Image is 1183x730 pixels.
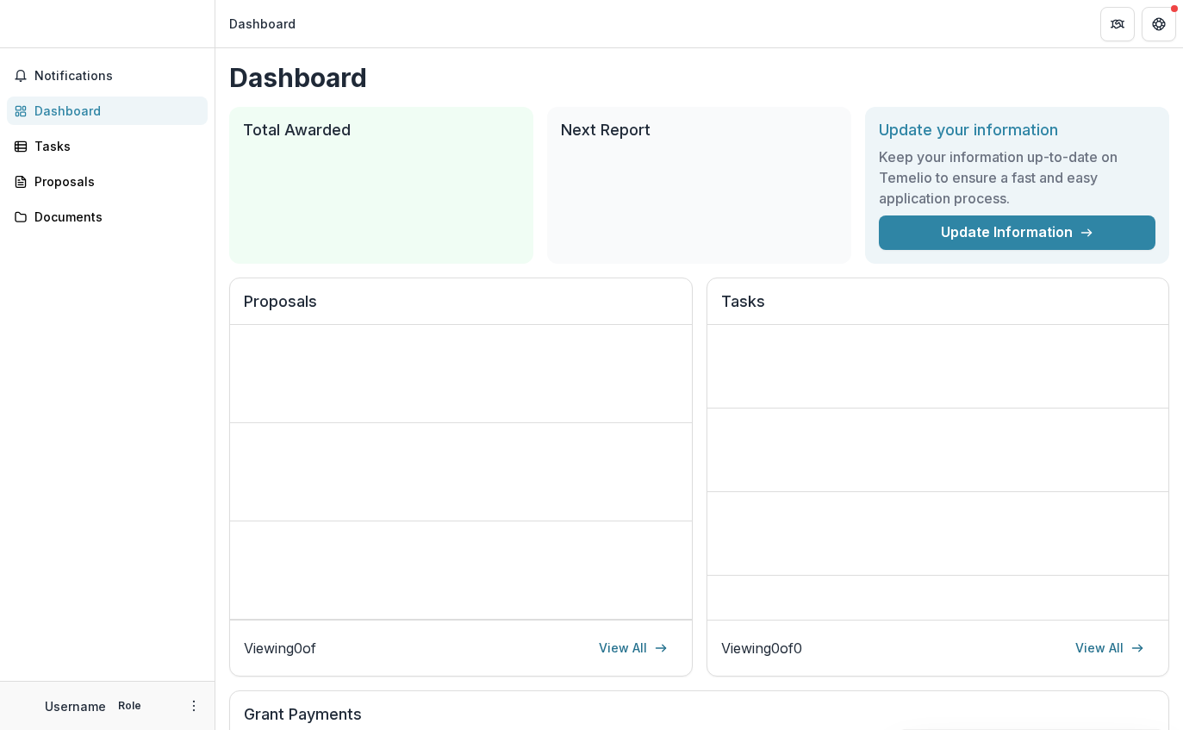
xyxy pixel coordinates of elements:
a: View All [588,634,678,662]
a: Dashboard [7,97,208,125]
button: Notifications [7,62,208,90]
h2: Tasks [721,292,1155,325]
a: Tasks [7,132,208,160]
p: Role [113,698,146,714]
div: Documents [34,208,194,226]
div: Tasks [34,137,194,155]
h2: Update your information [879,121,1155,140]
nav: breadcrumb [222,11,302,36]
h1: Dashboard [229,62,1169,93]
h2: Total Awarded [243,121,520,140]
button: More [184,696,204,716]
a: Proposals [7,167,208,196]
button: Partners [1100,7,1135,41]
h2: Proposals [244,292,678,325]
div: Dashboard [229,15,296,33]
p: Username [45,697,106,715]
div: Proposals [34,172,194,190]
button: Get Help [1142,7,1176,41]
a: Update Information [879,215,1155,250]
div: Dashboard [34,102,194,120]
span: Notifications [34,69,201,84]
h2: Next Report [561,121,837,140]
a: View All [1065,634,1155,662]
p: Viewing 0 of 0 [721,638,802,658]
h3: Keep your information up-to-date on Temelio to ensure a fast and easy application process. [879,147,1155,209]
a: Documents [7,203,208,231]
p: Viewing 0 of [244,638,316,658]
